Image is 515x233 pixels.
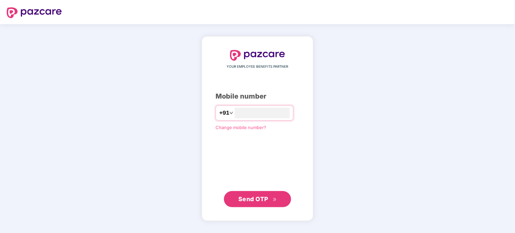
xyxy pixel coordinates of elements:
[224,191,291,207] button: Send OTPdouble-right
[219,109,229,117] span: +91
[238,195,268,202] span: Send OTP
[216,91,299,102] div: Mobile number
[7,7,62,18] img: logo
[230,50,285,61] img: logo
[227,64,288,69] span: YOUR EMPLOYEE BENEFITS PARTNER
[273,197,277,202] span: double-right
[229,111,233,115] span: down
[216,125,266,130] a: Change mobile number?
